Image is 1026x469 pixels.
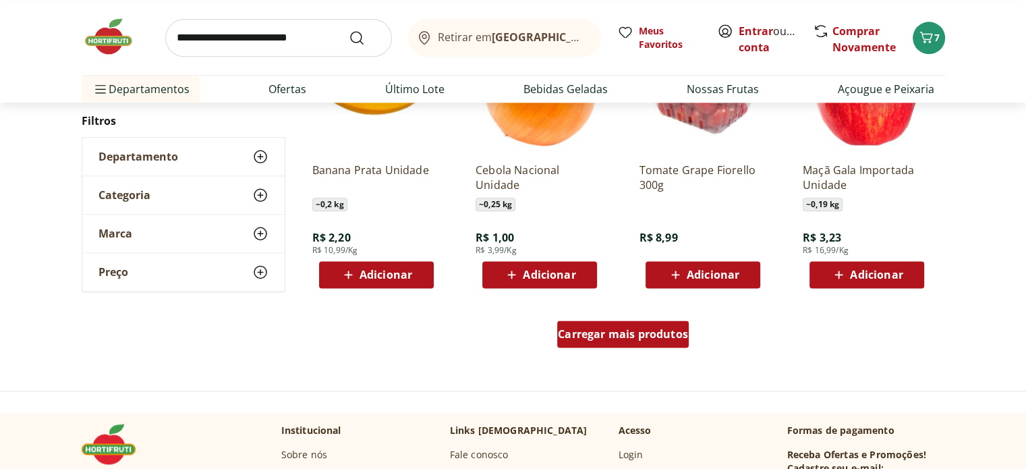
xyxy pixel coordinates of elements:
span: Departamentos [92,73,190,105]
button: Carrinho [913,22,945,54]
h3: Receba Ofertas e Promoções! [787,448,926,462]
img: Hortifruti [82,16,149,57]
a: Tomate Grape Fiorello 300g [639,163,767,192]
span: ~ 0,19 kg [803,198,843,211]
span: R$ 2,20 [312,230,351,245]
img: Hortifruti [82,424,149,464]
span: 7 [934,31,940,44]
a: Fale conosco [450,448,509,462]
span: R$ 8,99 [639,230,677,245]
button: Preço [82,254,285,292]
b: [GEOGRAPHIC_DATA]/[GEOGRAPHIC_DATA] [492,30,719,45]
span: ~ 0,2 kg [312,198,347,211]
span: Adicionar [360,269,412,280]
span: Categoria [98,189,150,202]
span: ou [739,23,799,55]
a: Criar conta [739,24,813,55]
button: Submit Search [349,30,381,46]
span: Retirar em [438,31,587,43]
button: Adicionar [482,261,597,288]
a: Nossas Frutas [687,81,759,97]
button: Marca [82,215,285,253]
input: search [165,19,392,57]
span: Departamento [98,150,178,164]
span: Preço [98,266,128,279]
p: Links [DEMOGRAPHIC_DATA] [450,424,588,437]
p: Formas de pagamento [787,424,945,437]
a: Meus Favoritos [617,24,701,51]
span: R$ 1,00 [476,230,514,245]
span: Adicionar [850,269,903,280]
span: Adicionar [523,269,575,280]
button: Adicionar [646,261,760,288]
a: Entrar [739,24,773,38]
button: Categoria [82,177,285,215]
span: R$ 3,23 [803,230,841,245]
span: R$ 3,99/Kg [476,245,517,256]
span: ~ 0,25 kg [476,198,515,211]
a: Ofertas [268,81,306,97]
button: Menu [92,73,109,105]
button: Retirar em[GEOGRAPHIC_DATA]/[GEOGRAPHIC_DATA] [408,19,601,57]
span: Marca [98,227,132,241]
a: Maçã Gala Importada Unidade [803,163,931,192]
h2: Filtros [82,108,285,135]
a: Açougue e Peixaria [838,81,934,97]
a: Banana Prata Unidade [312,163,440,192]
a: Carregar mais produtos [557,321,689,353]
span: R$ 16,99/Kg [803,245,849,256]
button: Departamento [82,138,285,176]
a: Último Lote [385,81,445,97]
span: Adicionar [687,269,739,280]
a: Login [619,448,644,462]
span: R$ 10,99/Kg [312,245,358,256]
a: Sobre nós [281,448,327,462]
button: Adicionar [319,261,434,288]
a: Bebidas Geladas [523,81,608,97]
span: Carregar mais produtos [558,329,688,339]
p: Institucional [281,424,341,437]
a: Cebola Nacional Unidade [476,163,604,192]
p: Acesso [619,424,652,437]
span: Meus Favoritos [639,24,701,51]
button: Adicionar [809,261,924,288]
a: Comprar Novamente [832,24,896,55]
